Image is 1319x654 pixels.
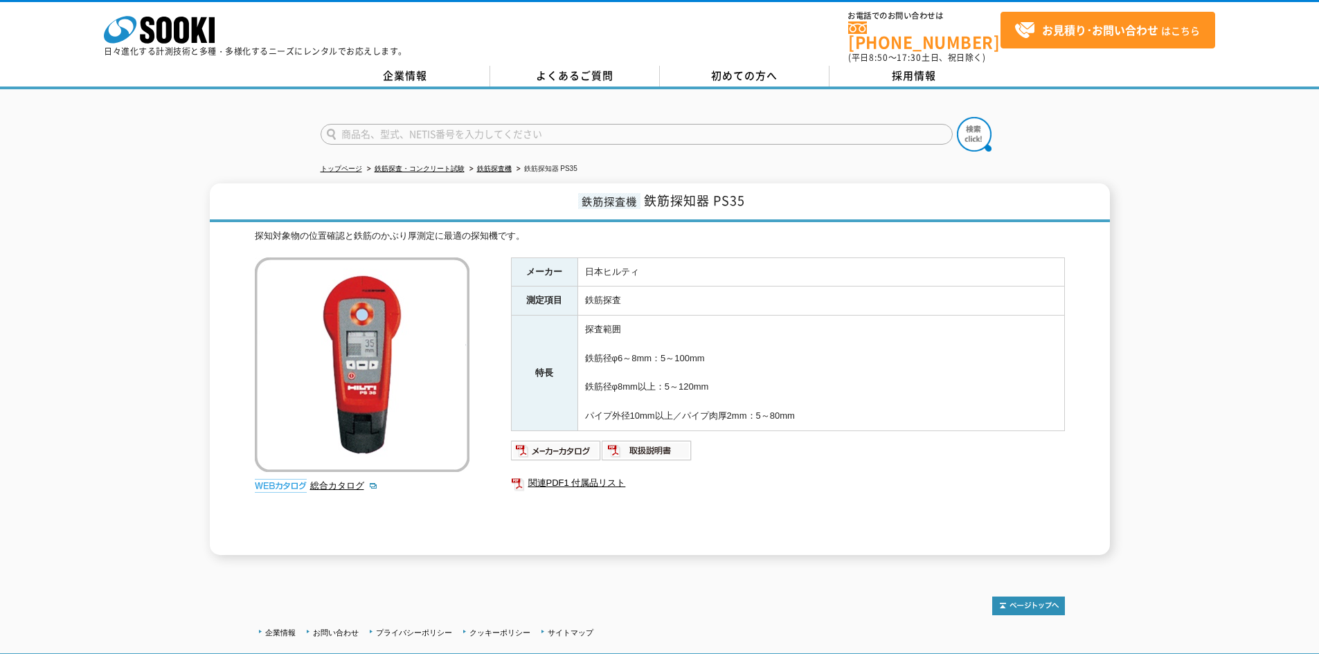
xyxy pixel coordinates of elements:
[577,316,1064,431] td: 探査範囲 鉄筋径φ6～8mm：5～100mm 鉄筋径φ8mm以上：5～120mm パイプ外径10mm以上／パイプ肉厚2mm：5～80mm
[577,287,1064,316] td: 鉄筋探査
[711,68,778,83] span: 初めての方へ
[514,162,577,176] li: 鉄筋探知器 PS35
[511,448,602,459] a: メーカーカタログ
[848,21,1001,50] a: [PHONE_NUMBER]
[644,191,745,210] span: 鉄筋探知器 PS35
[829,66,999,87] a: 採用情報
[602,439,692,462] img: 取扱説明書
[376,628,452,637] a: プライバシーポリシー
[313,628,359,637] a: お問い合わせ
[548,628,593,637] a: サイトマップ
[490,66,660,87] a: よくあるご質問
[1042,21,1158,38] strong: お見積り･お問い合わせ
[375,165,465,172] a: 鉄筋探査・コンクリート試験
[511,257,577,287] th: メーカー
[957,117,992,152] img: btn_search.png
[1014,20,1200,41] span: はこちら
[255,479,307,493] img: webカタログ
[511,474,1065,492] a: 関連PDF1 付属品リスト
[255,229,1065,244] div: 探知対象物の位置確認と鉄筋のかぶり厚測定に最適の探知機です。
[104,47,407,55] p: 日々進化する計測技術と多種・多様化するニーズにレンタルでお応えします。
[511,316,577,431] th: 特長
[265,628,296,637] a: 企業情報
[848,51,985,64] span: (平日 ～ 土日、祝日除く)
[321,124,953,145] input: 商品名、型式、NETIS番号を入力してください
[511,287,577,316] th: 測定項目
[310,480,378,491] a: 総合カタログ
[469,628,530,637] a: クッキーポリシー
[321,165,362,172] a: トップページ
[477,165,512,172] a: 鉄筋探査機
[848,12,1001,20] span: お電話でのお問い合わせは
[511,439,602,462] img: メーカーカタログ
[660,66,829,87] a: 初めての方へ
[602,448,692,459] a: 取扱説明書
[869,51,888,64] span: 8:50
[1001,12,1215,48] a: お見積り･お問い合わせはこちら
[992,597,1065,615] img: トップページへ
[578,193,640,209] span: 鉄筋探査機
[577,257,1064,287] td: 日本ヒルティ
[897,51,922,64] span: 17:30
[321,66,490,87] a: 企業情報
[255,257,469,472] img: 鉄筋探知器 PS35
